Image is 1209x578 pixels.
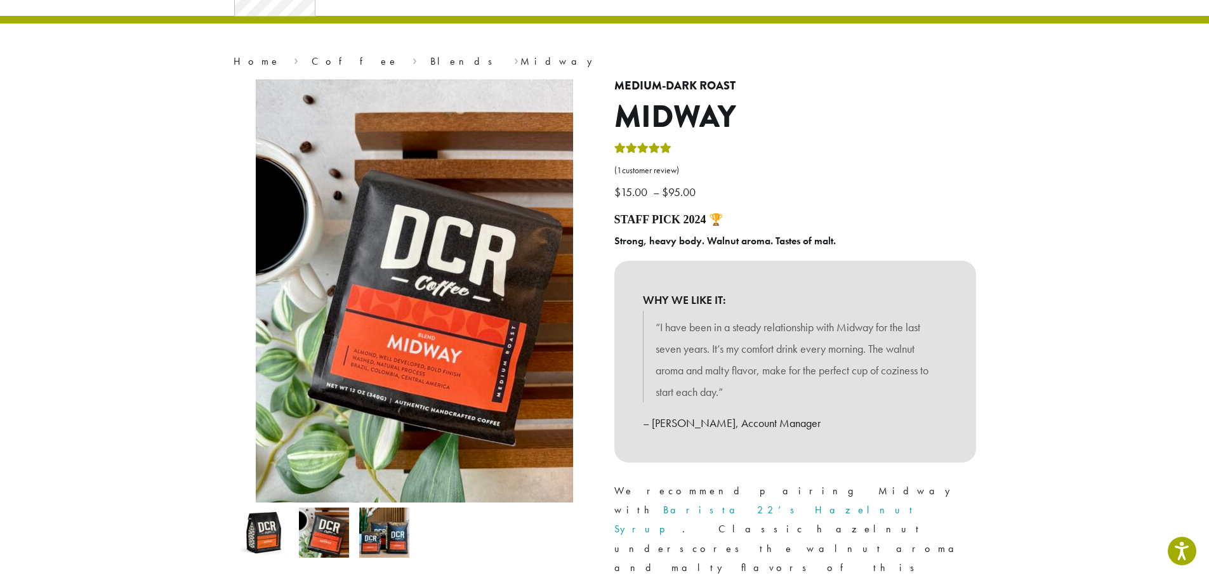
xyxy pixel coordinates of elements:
b: WHY WE LIKE IT: [643,289,948,311]
p: “I have been in a steady relationship with Midway for the last seven years. It’s my comfort drink... [656,317,935,402]
span: › [514,49,519,69]
a: Barista 22’s Hazelnut Syrup [614,503,916,535]
h4: STAFF PICK 2024 🏆 [614,213,976,227]
h4: Medium-Dark Roast [614,79,976,93]
img: Midway - Image 3 [359,508,409,558]
a: Coffee [312,55,399,68]
nav: Breadcrumb [234,54,976,69]
b: Strong, heavy body. Walnut aroma. Tastes of malt. [614,234,836,247]
span: – [653,185,659,199]
bdi: 95.00 [662,185,699,199]
a: (1customer review) [614,164,976,177]
img: Midway [239,508,289,558]
span: 1 [617,165,622,176]
a: Home [234,55,281,68]
span: $ [662,185,668,199]
a: Blends [430,55,501,68]
span: › [294,49,298,69]
h1: Midway [614,99,976,136]
bdi: 15.00 [614,185,651,199]
div: Rated 5.00 out of 5 [614,141,671,160]
span: $ [614,185,621,199]
span: › [413,49,417,69]
img: Midway - Image 2 [299,508,349,558]
p: – [PERSON_NAME], Account Manager [643,412,948,434]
